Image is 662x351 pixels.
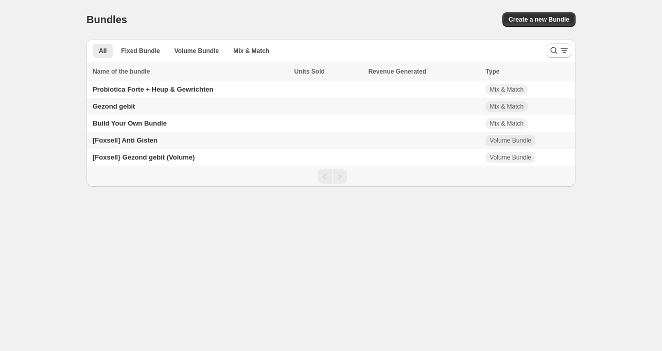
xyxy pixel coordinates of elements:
[490,85,524,94] span: Mix & Match
[93,119,167,127] span: Build Your Own Bundle
[233,47,269,55] span: Mix & Match
[490,102,524,111] span: Mix & Match
[490,153,531,162] span: Volume Bundle
[490,119,524,128] span: Mix & Match
[490,136,531,145] span: Volume Bundle
[368,66,437,77] button: Revenue Generated
[93,136,158,144] span: [Foxsell] Anti Gisten
[93,66,288,77] div: Name of the bundle
[86,166,576,187] nav: Pagination
[93,153,195,161] span: [Foxsell} Gezond gebit (Volume)
[93,85,213,93] span: Probiotica Forte + Heup & Gewrichten
[93,102,135,110] span: Gezond gebit
[99,47,107,55] span: All
[547,43,571,58] button: Search and filter results
[502,12,576,27] button: Create a new Bundle
[368,66,426,77] span: Revenue Generated
[294,66,335,77] button: Units Sold
[86,13,127,26] h1: Bundles
[294,66,325,77] span: Units Sold
[121,47,160,55] span: Fixed Bundle
[485,66,569,77] div: Type
[509,15,569,24] span: Create a new Bundle
[175,47,219,55] span: Volume Bundle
